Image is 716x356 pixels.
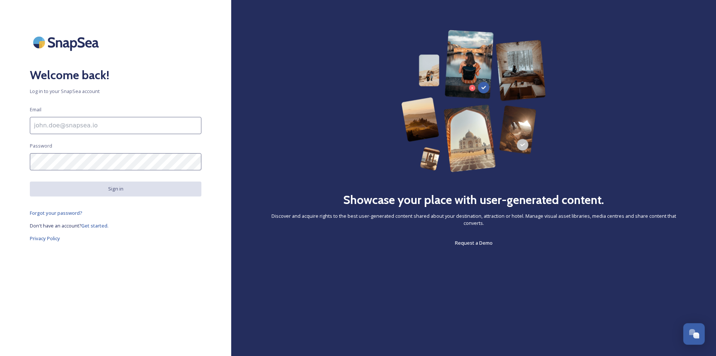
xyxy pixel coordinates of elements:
[30,66,201,84] h2: Welcome back!
[30,106,41,113] span: Email
[30,182,201,196] button: Sign in
[30,221,201,230] a: Don't have an account?Get started.
[455,238,493,247] a: Request a Demo
[261,213,686,227] span: Discover and acquire rights to the best user-generated content shared about your destination, att...
[30,30,104,55] img: SnapSea Logo
[30,210,82,216] span: Forgot your password?
[81,222,109,229] span: Get started.
[401,30,546,172] img: 63b42ca75bacad526042e722_Group%20154-p-800.png
[683,323,705,345] button: Open Chat
[30,142,52,149] span: Password
[30,222,81,229] span: Don't have an account?
[30,235,60,242] span: Privacy Policy
[30,208,201,217] a: Forgot your password?
[30,88,201,95] span: Log in to your SnapSea account
[30,117,201,134] input: john.doe@snapsea.io
[30,234,201,243] a: Privacy Policy
[455,239,493,246] span: Request a Demo
[343,191,604,209] h2: Showcase your place with user-generated content.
